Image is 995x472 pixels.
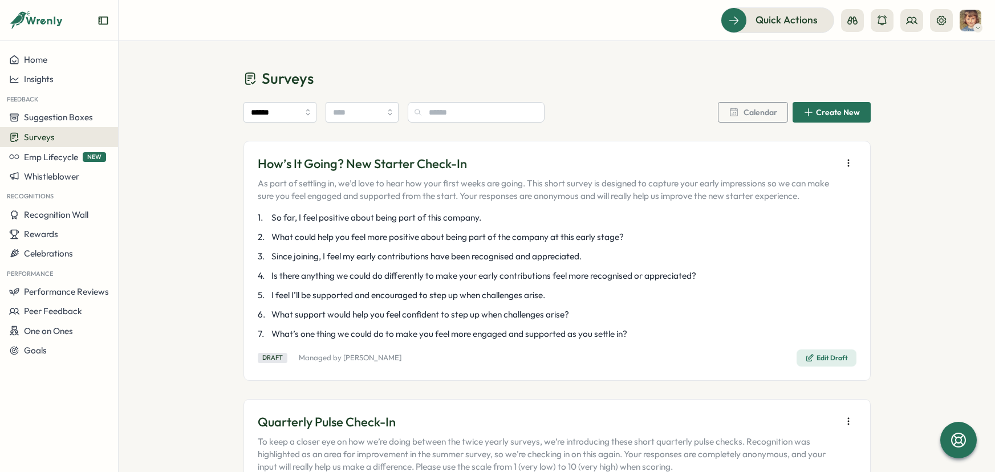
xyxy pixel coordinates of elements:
span: Create New [816,108,860,116]
span: Suggestion Boxes [24,112,93,123]
span: Calendar [744,108,777,116]
span: What’s one thing we could do to make you feel more engaged and supported as you settle in? [271,328,627,340]
span: Is there anything we could do differently to make your early contributions feel more recognised o... [271,270,696,282]
span: What could help you feel more positive about being part of the company at this early stage? [271,231,624,243]
button: Quick Actions [721,7,834,32]
button: Edit Draft [797,349,856,367]
a: [PERSON_NAME] [343,353,401,362]
div: Edit Draft [805,353,848,363]
span: NEW [83,152,106,162]
span: 7 . [258,328,269,340]
img: Jane Lapthorne [960,10,981,31]
span: Insights [24,74,54,84]
span: Home [24,54,47,65]
span: 6 . [258,308,269,321]
span: Surveys [24,132,55,143]
span: 1 . [258,211,269,224]
span: 2 . [258,231,269,243]
div: Draft [258,353,287,363]
p: Quarterly Pulse Check-In [258,413,836,431]
button: Calendar [718,102,788,123]
span: So far, I feel positive about being part of this company. [271,211,481,224]
span: 5 . [258,289,269,302]
span: Surveys [262,68,314,88]
span: Emp Lifecycle [24,152,78,162]
span: Quick Actions [756,13,818,27]
span: 4 . [258,270,269,282]
span: Performance Reviews [24,286,109,297]
span: Goals [24,345,47,356]
button: Create New [793,102,871,123]
span: Recognition Wall [24,209,88,220]
span: Peer Feedback [24,306,82,316]
span: One on Ones [24,325,73,336]
p: As part of settling in, we’d love to hear how your first weeks are going. This short survey is de... [258,177,836,202]
span: Celebrations [24,248,73,259]
span: I feel I’ll be supported and encouraged to step up when challenges arise. [271,289,545,302]
p: Managed by [299,353,401,363]
span: What support would help you feel confident to step up when challenges arise? [271,308,569,321]
p: How’s It Going? New Starter Check-In [258,155,836,173]
span: 3 . [258,250,269,263]
span: Rewards [24,229,58,239]
span: Whistleblower [24,171,79,182]
button: Expand sidebar [98,15,109,26]
span: Since joining, I feel my early contributions have been recognised and appreciated. [271,250,582,263]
